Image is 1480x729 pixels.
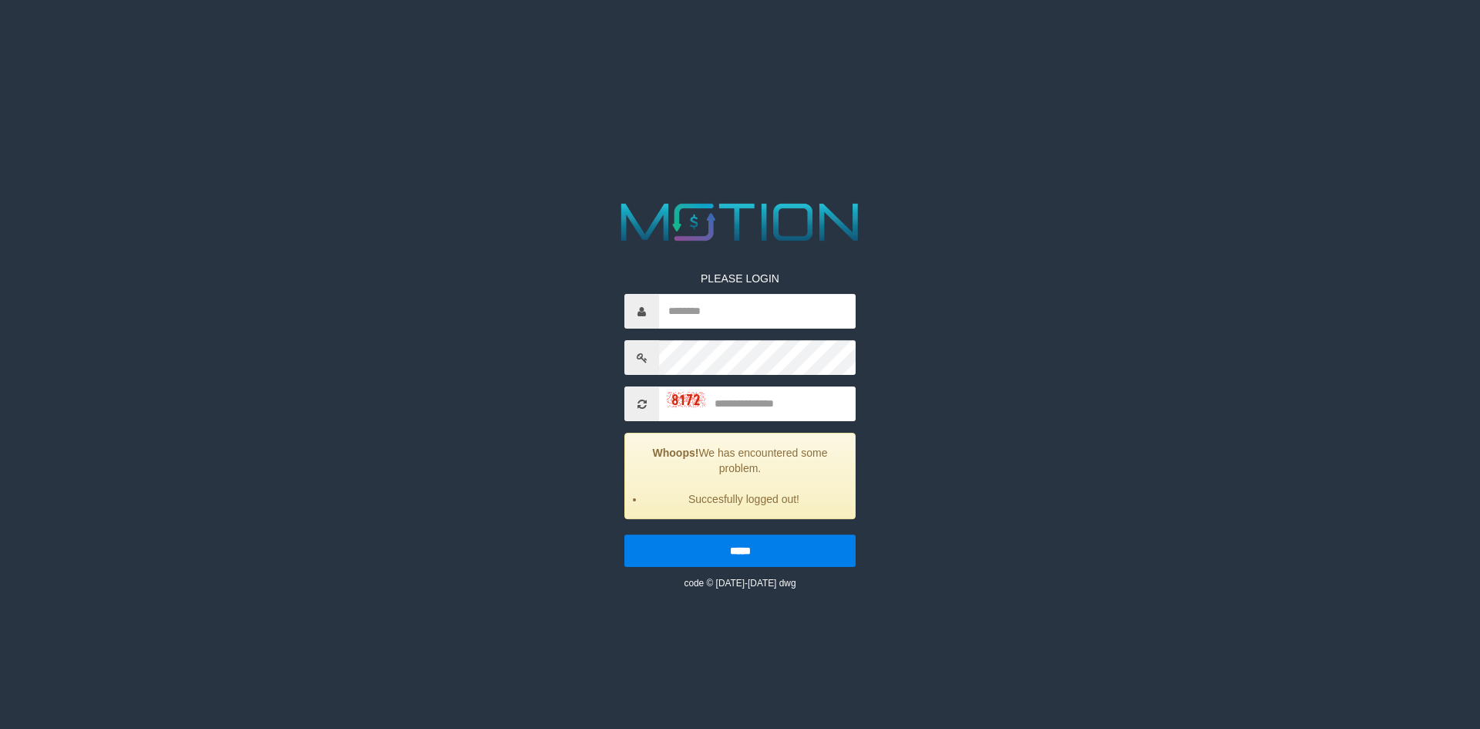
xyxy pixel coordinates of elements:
[624,271,856,286] p: PLEASE LOGIN
[667,392,705,407] img: captcha
[684,578,795,589] small: code © [DATE]-[DATE] dwg
[644,491,843,507] li: Succesfully logged out!
[653,447,699,459] strong: Whoops!
[624,433,856,519] div: We has encountered some problem.
[610,197,869,248] img: MOTION_logo.png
